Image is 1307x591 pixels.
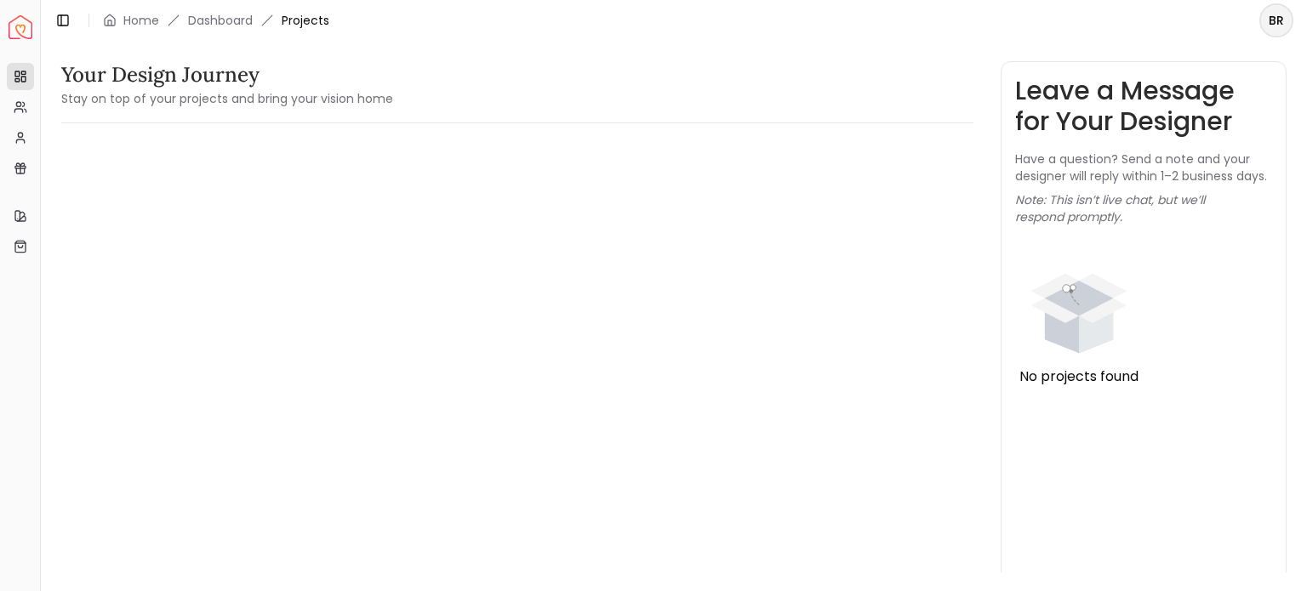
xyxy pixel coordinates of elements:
img: Spacejoy Logo [9,15,32,39]
h3: Leave a Message for Your Designer [1015,76,1272,137]
a: Dashboard [188,12,253,29]
h3: Your Design Journey [61,61,393,88]
button: BR [1259,3,1293,37]
span: Projects [282,12,329,29]
span: BR [1261,5,1292,36]
a: Spacejoy [9,15,32,39]
div: No projects found [1015,367,1143,387]
p: Note: This isn’t live chat, but we’ll respond promptly. [1015,191,1272,225]
a: Home [123,12,159,29]
p: Have a question? Send a note and your designer will reply within 1–2 business days. [1015,151,1272,185]
div: animation [1015,239,1143,367]
small: Stay on top of your projects and bring your vision home [61,90,393,107]
nav: breadcrumb [103,12,329,29]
